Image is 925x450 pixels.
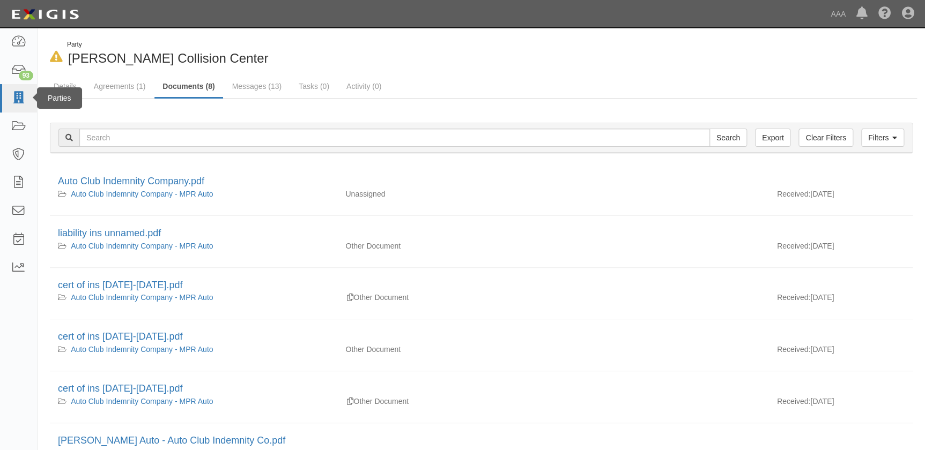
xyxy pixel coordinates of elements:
[769,396,913,412] div: [DATE]
[553,344,769,344] div: Effective - Expiration
[777,292,810,303] p: Received:
[37,87,82,109] div: Parties
[777,241,810,251] p: Received:
[337,189,553,199] div: Unassigned
[58,292,329,303] div: Auto Club Indemnity Company - MPR Auto
[58,175,905,189] div: Auto Club Indemnity Company.pdf
[553,396,769,396] div: Effective - Expiration
[46,76,85,97] a: Details
[878,7,891,20] i: Help Center - Complianz
[50,51,63,63] i: In Default since 10/15/2025
[777,396,810,407] p: Received:
[58,435,285,446] a: [PERSON_NAME] Auto - Auto Club Indemnity Co.pdf
[769,344,913,360] div: [DATE]
[769,292,913,308] div: [DATE]
[58,176,204,186] a: Auto Club Indemnity Company.pdf
[71,242,213,250] a: Auto Club Indemnity Company - MPR Auto
[46,40,473,67] div: Bachman Collision Center
[58,382,905,396] div: cert of ins 2024-2025.pdf
[755,129,790,147] a: Export
[71,190,213,198] a: Auto Club Indemnity Company - MPR Auto
[19,71,33,80] div: 93
[58,383,182,394] a: cert of ins [DATE]-[DATE].pdf
[71,397,213,406] a: Auto Club Indemnity Company - MPR Auto
[337,396,553,407] div: Other Document
[553,292,769,292] div: Effective - Expiration
[71,293,213,302] a: Auto Club Indemnity Company - MPR Auto
[825,3,851,25] a: AAA
[79,129,710,147] input: Search
[337,292,553,303] div: Other Document
[58,279,905,292] div: cert of ins 2024-2025.pdf
[58,396,329,407] div: Auto Club Indemnity Company - MPR Auto
[154,76,223,99] a: Documents (8)
[777,189,810,199] p: Received:
[58,241,329,251] div: Auto Club Indemnity Company - MPR Auto
[58,344,329,355] div: Auto Club Indemnity Company - MPR Auto
[58,331,182,342] a: cert of ins [DATE]-[DATE].pdf
[291,76,337,97] a: Tasks (0)
[769,189,913,205] div: [DATE]
[86,76,153,97] a: Agreements (1)
[58,434,905,448] div: Bachman Auto - Auto Club Indemnity Co.pdf
[777,344,810,355] p: Received:
[709,129,747,147] input: Search
[58,228,161,238] a: liability ins unnamed.pdf
[67,40,268,49] div: Party
[71,345,213,354] a: Auto Club Indemnity Company - MPR Auto
[861,129,904,147] a: Filters
[224,76,290,97] a: Messages (13)
[58,330,905,344] div: cert of ins 2024-2025.pdf
[8,5,82,24] img: logo-5460c22ac91f19d4615b14bd174203de0afe785f0fc80cf4dbbc73dc1793850b.png
[58,189,329,199] div: Auto Club Indemnity Company - MPR Auto
[337,344,553,355] div: Other Document
[769,241,913,257] div: [DATE]
[58,280,182,290] a: cert of ins [DATE]-[DATE].pdf
[347,292,353,303] div: Duplicate
[347,396,353,407] div: Duplicate
[338,76,389,97] a: Activity (0)
[58,227,905,241] div: liability ins unnamed.pdf
[337,241,553,251] div: Other Document
[68,51,268,65] span: [PERSON_NAME] Collision Center
[798,129,853,147] a: Clear Filters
